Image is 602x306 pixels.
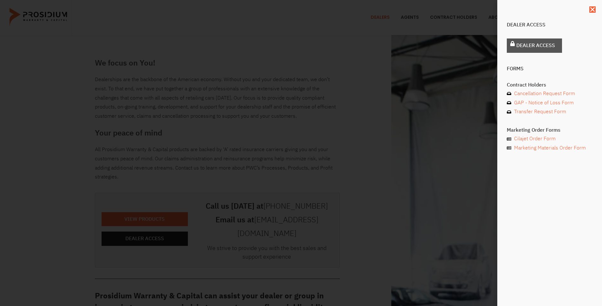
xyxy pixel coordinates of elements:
[513,98,574,108] span: GAP - Notice of Loss Form
[507,66,592,71] h4: Forms
[507,82,592,87] h4: Contract Holders
[507,89,592,98] a: Cancellation Request Form
[513,107,566,116] span: Transfer Request Form
[507,143,592,153] a: Marketing Materials Order Form
[507,134,592,143] a: Cilajet Order Form
[516,41,555,50] span: Dealer Access
[507,98,592,108] a: GAP - Notice of Loss Form
[513,143,586,153] span: Marketing Materials Order Form
[507,38,562,53] a: Dealer Access
[513,134,556,143] span: Cilajet Order Form
[513,89,575,98] span: Cancellation Request Form
[507,128,592,133] h4: Marketing Order Forms
[507,22,592,27] h4: Dealer Access
[122,1,142,5] span: Last Name
[589,6,596,13] a: Close
[507,107,592,116] a: Transfer Request Form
